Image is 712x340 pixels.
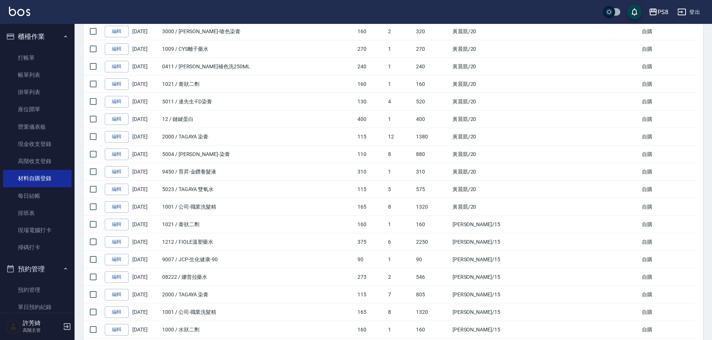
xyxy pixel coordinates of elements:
[386,286,414,303] td: 7
[386,40,414,58] td: 1
[23,319,61,327] h5: 許芳綺
[451,251,640,268] td: [PERSON_NAME] /15
[356,251,386,268] td: 90
[356,198,386,216] td: 165
[160,40,356,58] td: 1009 / CYS離子藥水
[130,198,160,216] td: [DATE]
[105,131,129,143] a: 編輯
[130,163,160,181] td: [DATE]
[451,110,640,128] td: 黃晨凱 /20
[451,286,640,303] td: [PERSON_NAME] /15
[386,303,414,321] td: 8
[105,43,129,55] a: 編輯
[451,181,640,198] td: 黃晨凱 /20
[356,268,386,286] td: 273
[160,163,356,181] td: 9450 / 育昇-金鑽養髮液
[160,58,356,75] td: 0411 / [PERSON_NAME]補色洗250ML
[640,128,668,146] td: 自購
[356,58,386,75] td: 240
[3,84,72,101] a: 掛單列表
[356,128,386,146] td: 115
[130,303,160,321] td: [DATE]
[414,58,451,75] td: 240
[105,166,129,178] a: 編輯
[160,181,356,198] td: 5023 / TAGAYA 雙氧水
[640,251,668,268] td: 自購
[451,40,640,58] td: 黃晨凱 /20
[356,163,386,181] td: 310
[640,146,668,163] td: 自購
[386,233,414,251] td: 6
[105,219,129,230] a: 編輯
[160,23,356,40] td: 3000 / [PERSON_NAME]-嗆色染膏
[386,163,414,181] td: 1
[451,198,640,216] td: 黃晨凱 /20
[640,198,668,216] td: 自購
[3,101,72,118] a: 座位開單
[640,303,668,321] td: 自購
[414,251,451,268] td: 90
[160,233,356,251] td: 1212 / FIOLE溫塑藥水
[130,181,160,198] td: [DATE]
[105,254,129,265] a: 編輯
[386,268,414,286] td: 2
[451,216,640,233] td: [PERSON_NAME] /15
[105,26,129,37] a: 編輯
[3,27,72,46] button: 櫃檯作業
[414,233,451,251] td: 2250
[414,75,451,93] td: 160
[3,153,72,170] a: 高階收支登錄
[160,146,356,163] td: 5004 / [PERSON_NAME]-染膏
[130,110,160,128] td: [DATE]
[386,93,414,110] td: 4
[130,146,160,163] td: [DATE]
[130,23,160,40] td: [DATE]
[3,281,72,299] a: 預約管理
[130,216,160,233] td: [DATE]
[451,268,640,286] td: [PERSON_NAME] /15
[640,163,668,181] td: 自購
[414,321,451,339] td: 160
[414,23,451,40] td: 320
[640,181,668,198] td: 自購
[414,303,451,321] td: 1320
[646,4,671,20] button: PS8
[9,7,30,16] img: Logo
[414,146,451,163] td: 880
[451,128,640,146] td: 黃晨凱 /20
[130,251,160,268] td: [DATE]
[386,23,414,40] td: 2
[160,303,356,321] td: 1001 / 公司-職業洗髮精
[3,205,72,222] a: 排班表
[356,321,386,339] td: 160
[640,268,668,286] td: 自購
[386,146,414,163] td: 8
[105,78,129,90] a: 編輯
[160,286,356,303] td: 2000 / TAGAYA 染膏
[451,303,640,321] td: [PERSON_NAME] /15
[640,93,668,110] td: 自購
[130,321,160,339] td: [DATE]
[356,146,386,163] td: 110
[160,321,356,339] td: 1000 / 水狀二劑
[356,93,386,110] td: 130
[386,181,414,198] td: 5
[414,110,451,128] td: 400
[658,7,668,17] div: PS8
[356,181,386,198] td: 115
[3,187,72,205] a: 每日結帳
[105,324,129,336] a: 編輯
[105,271,129,283] a: 編輯
[3,66,72,84] a: 帳單列表
[130,93,160,110] td: [DATE]
[130,75,160,93] td: [DATE]
[160,110,356,128] td: 12 / 鏈鍵蛋白
[386,110,414,128] td: 1
[160,128,356,146] td: 2000 / TAGAYA 染膏
[356,303,386,321] td: 165
[3,49,72,66] a: 打帳單
[160,268,356,286] td: 08222 / 娜普拉藥水
[160,216,356,233] td: 1021 / 膏狀二劑
[160,251,356,268] td: 9007 / JCP-生化健康-90
[414,286,451,303] td: 805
